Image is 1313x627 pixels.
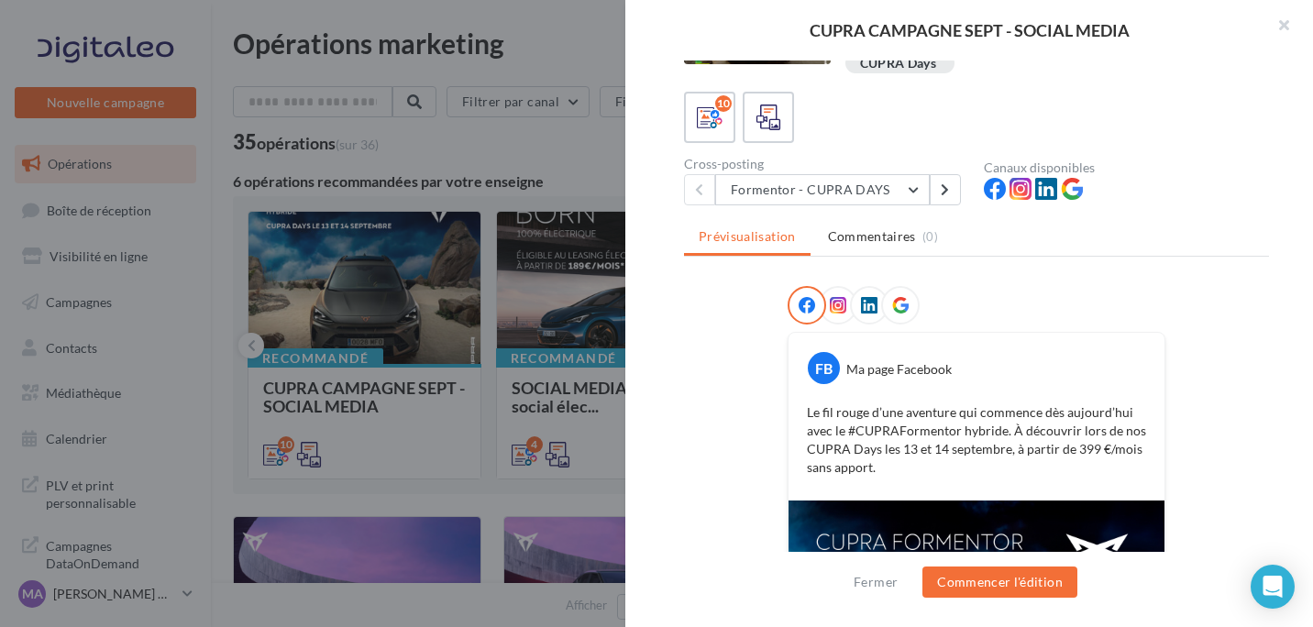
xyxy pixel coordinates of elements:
[715,174,930,205] button: Formentor - CUPRA DAYS
[846,571,905,593] button: Fermer
[922,229,938,244] span: (0)
[684,158,969,170] div: Cross-posting
[807,403,1146,477] p: Le fil rouge d’une aventure qui commence dès aujourd’hui avec le #CUPRAFormentor hybride. À décou...
[655,22,1284,38] div: CUPRA CAMPAGNE SEPT - SOCIAL MEDIA
[922,566,1077,598] button: Commencer l'édition
[984,161,1269,174] div: Canaux disponibles
[860,57,937,71] div: CUPRA Days
[808,352,840,384] div: FB
[1251,565,1295,609] div: Open Intercom Messenger
[828,227,916,246] span: Commentaires
[715,95,732,112] div: 10
[846,360,952,379] div: Ma page Facebook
